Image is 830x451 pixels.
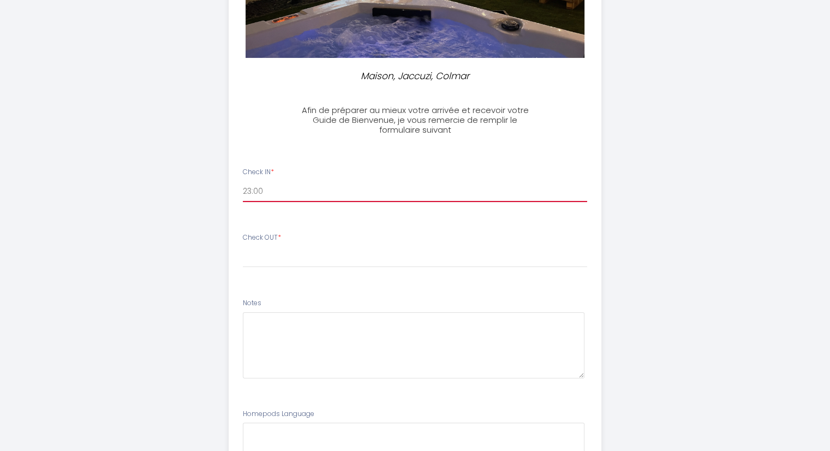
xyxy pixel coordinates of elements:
[298,69,532,84] p: Maison, Jaccuzi, Colmar
[243,233,281,243] label: Check OUT
[243,409,314,419] label: Homepods Language
[294,105,536,135] h3: Afin de préparer au mieux votre arrivée et recevoir votre Guide de Bienvenue, je vous remercie de...
[243,167,274,177] label: Check IN
[243,298,261,308] label: Notes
